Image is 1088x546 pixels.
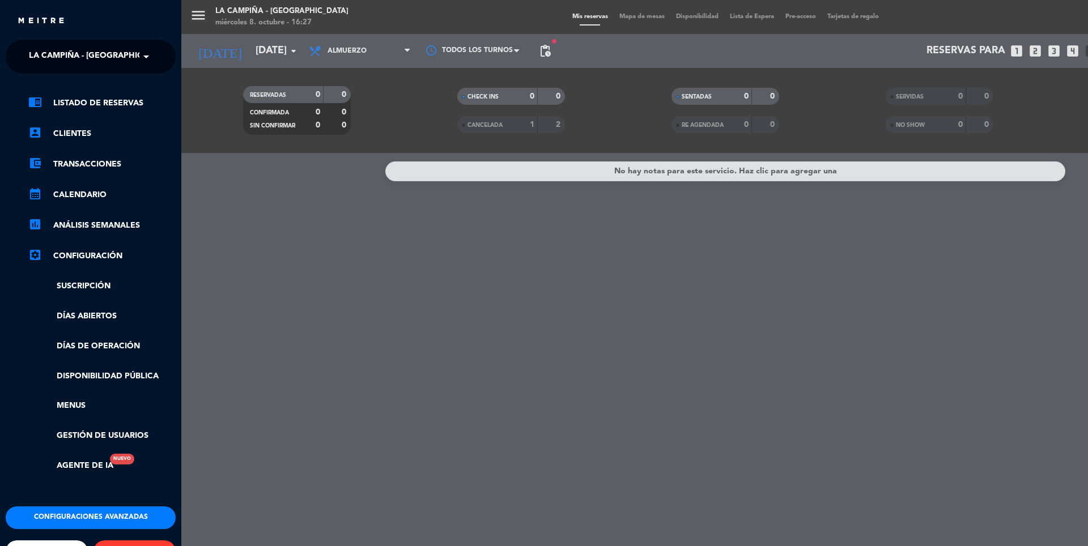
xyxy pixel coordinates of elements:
[28,95,42,109] i: chrome_reader_mode
[28,399,176,412] a: Menus
[6,506,176,529] button: Configuraciones avanzadas
[28,310,176,323] a: Días abiertos
[28,249,176,263] a: Configuración
[28,429,176,442] a: Gestión de usuarios
[28,340,176,353] a: Días de Operación
[28,280,176,293] a: Suscripción
[28,217,42,231] i: assessment
[28,248,42,262] i: settings_applications
[28,459,113,472] a: Agente de IANuevo
[28,127,176,140] a: account_boxClientes
[28,187,42,201] i: calendar_month
[110,454,134,464] div: Nuevo
[28,370,176,383] a: Disponibilidad pública
[28,156,42,170] i: account_balance_wallet
[28,219,176,232] a: assessmentANÁLISIS SEMANALES
[17,17,65,25] img: MEITRE
[29,45,170,69] span: La Campiña - [GEOGRAPHIC_DATA]
[28,96,176,110] a: chrome_reader_modeListado de Reservas
[28,126,42,139] i: account_box
[28,188,176,202] a: calendar_monthCalendario
[28,157,176,171] a: account_balance_walletTransacciones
